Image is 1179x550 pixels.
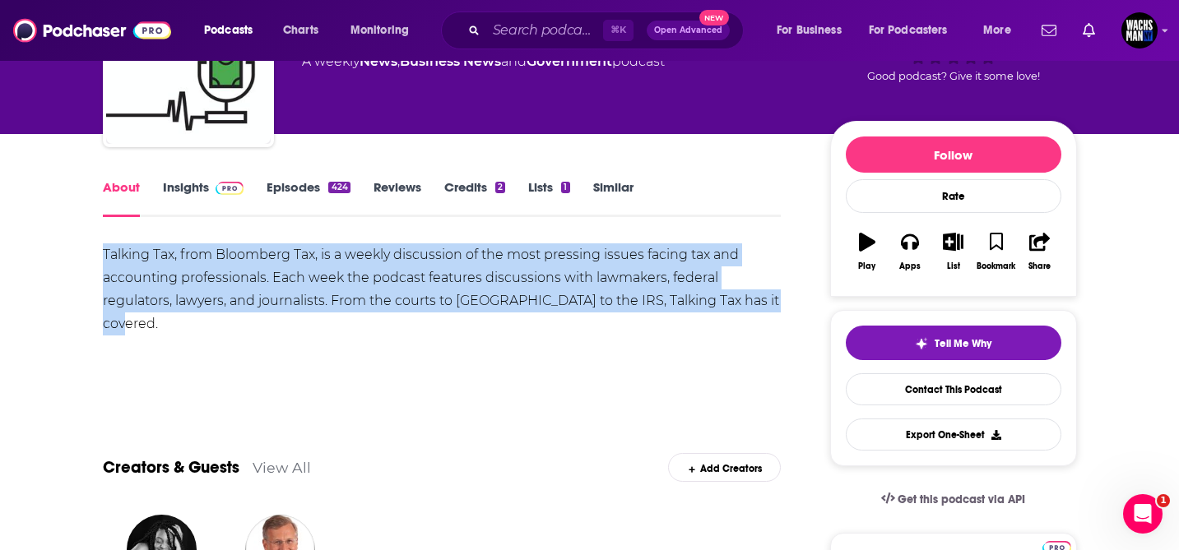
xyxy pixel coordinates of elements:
button: Show profile menu [1121,12,1158,49]
div: Rate [846,179,1061,213]
img: tell me why sparkle [915,337,928,350]
button: tell me why sparkleTell Me Why [846,326,1061,360]
iframe: Intercom live chat [1123,494,1163,534]
a: Business News [400,53,501,69]
a: Show notifications dropdown [1035,16,1063,44]
span: and [501,53,527,69]
div: Search podcasts, credits, & more... [457,12,759,49]
a: Similar [593,179,634,217]
span: 1 [1157,494,1170,507]
div: List [947,261,960,271]
a: News [360,53,397,69]
img: Podchaser - Follow, Share and Rate Podcasts [13,15,171,46]
span: For Business [777,19,842,42]
div: 1 [561,182,569,193]
input: Search podcasts, credits, & more... [486,17,603,44]
a: Creators & Guests [103,457,239,478]
span: Tell Me Why [935,337,991,350]
a: Government [527,53,612,69]
span: More [983,19,1011,42]
button: Share [1018,222,1061,281]
a: Lists1 [528,179,569,217]
a: Get this podcast via API [868,479,1039,520]
button: Follow [846,136,1061,173]
button: Bookmark [975,222,1018,281]
span: Charts [283,19,318,42]
div: Share [1028,261,1051,271]
div: Talking Tax, from Bloomberg Tax, is a weekly discussion of the most pressing issues facing tax an... [103,243,782,335]
span: Get this podcast via API [898,492,1025,506]
a: View All [253,459,311,476]
button: Open AdvancedNew [647,21,730,40]
span: New [699,10,729,25]
span: Logged in as WachsmanNY [1121,12,1158,49]
a: Credits2 [444,179,505,217]
button: open menu [972,17,1032,44]
span: Good podcast? Give it some love! [867,70,1040,82]
button: open menu [765,17,862,44]
span: , [397,53,400,69]
a: About [103,179,140,217]
a: Show notifications dropdown [1076,16,1102,44]
button: Play [846,222,889,281]
span: Podcasts [204,19,253,42]
img: User Profile [1121,12,1158,49]
div: Add Creators [668,453,781,482]
div: 2 [495,182,505,193]
a: Contact This Podcast [846,373,1061,405]
button: open menu [193,17,274,44]
button: open menu [858,17,972,44]
div: 424 [328,182,350,193]
span: For Podcasters [869,19,948,42]
button: Export One-Sheet [846,418,1061,451]
span: Open Advanced [654,26,722,35]
button: Apps [889,222,931,281]
span: ⌘ K [603,20,634,41]
a: InsightsPodchaser Pro [163,179,244,217]
button: open menu [339,17,430,44]
button: List [931,222,974,281]
span: Monitoring [350,19,409,42]
img: Podchaser Pro [216,182,244,195]
a: Charts [272,17,328,44]
a: Reviews [374,179,421,217]
div: A weekly podcast [302,52,665,72]
div: Apps [899,261,921,271]
div: Bookmark [977,261,1015,271]
div: Play [858,261,875,271]
a: Episodes424 [267,179,350,217]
